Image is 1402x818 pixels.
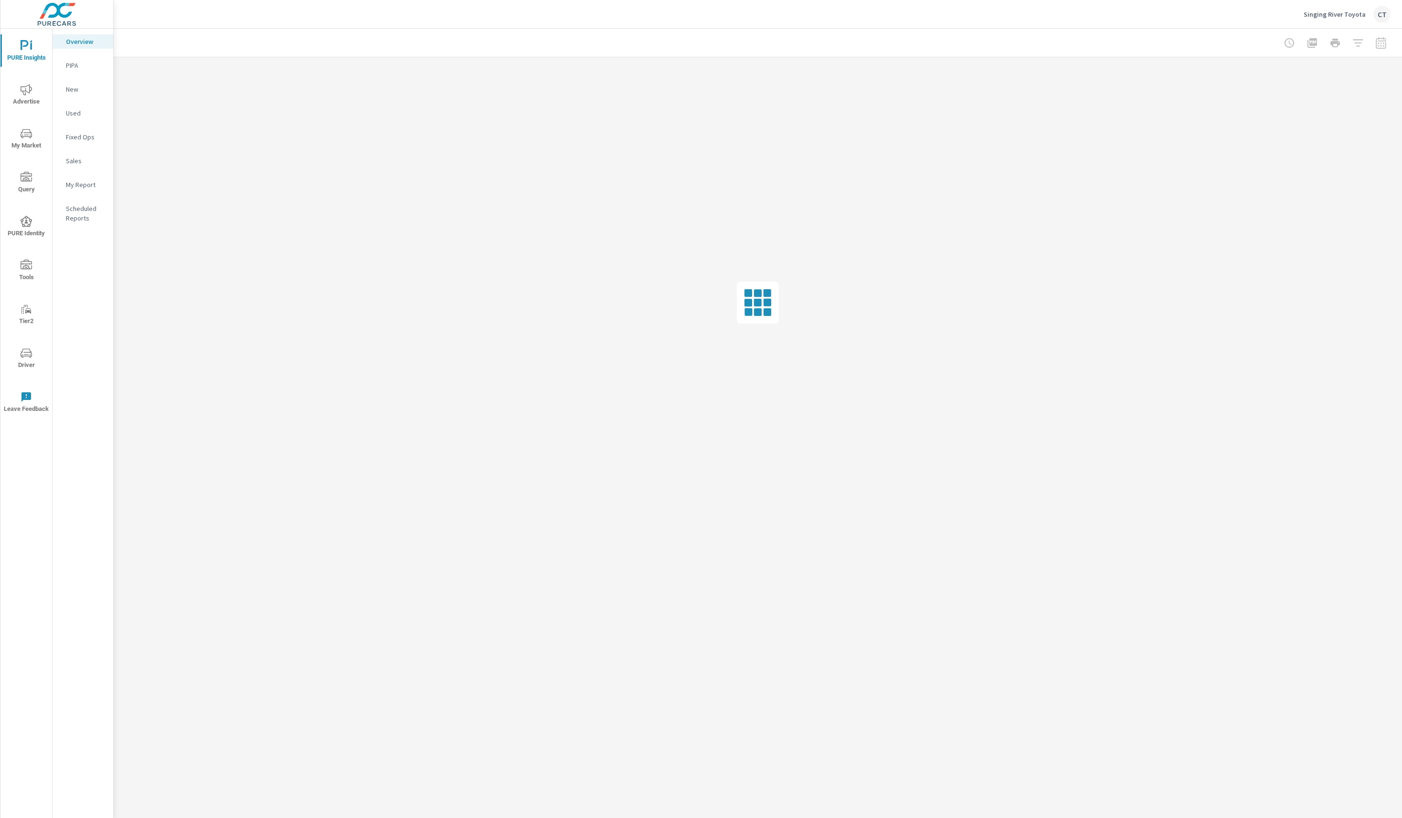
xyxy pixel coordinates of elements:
span: Tier2 [3,304,49,327]
p: My Report [66,180,106,189]
span: PURE Identity [3,216,49,239]
div: Sales [53,154,113,168]
p: Used [66,108,106,118]
p: Singing River Toyota [1304,10,1366,19]
div: Used [53,106,113,120]
span: Query [3,172,49,195]
p: New [66,84,106,94]
span: My Market [3,128,49,151]
div: My Report [53,178,113,192]
span: Advertise [3,84,49,107]
div: Scheduled Reports [53,201,113,225]
span: Driver [3,347,49,371]
p: Sales [66,156,106,166]
div: CT [1373,6,1391,23]
div: Overview [53,34,113,49]
div: nav menu [0,29,52,424]
div: New [53,82,113,96]
div: PIPA [53,58,113,73]
p: Scheduled Reports [66,204,106,223]
p: Fixed Ops [66,132,106,142]
div: Fixed Ops [53,130,113,144]
p: PIPA [66,61,106,70]
p: Overview [66,37,106,46]
span: Tools [3,260,49,283]
span: PURE Insights [3,40,49,63]
span: Leave Feedback [3,391,49,415]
